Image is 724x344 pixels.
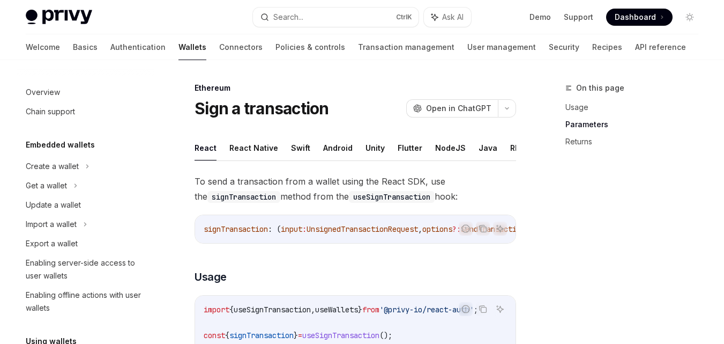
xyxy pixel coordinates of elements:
button: Unity [365,135,385,160]
a: Enabling server-side access to user wallets [17,253,154,286]
img: light logo [26,10,92,25]
div: Enabling server-side access to user wallets [26,257,148,282]
a: Recipes [592,34,622,60]
a: Export a wallet [17,234,154,253]
a: Update a wallet [17,195,154,215]
button: Android [323,135,353,160]
a: Policies & controls [275,34,345,60]
span: const [204,331,225,340]
div: Search... [273,11,303,24]
a: Transaction management [358,34,454,60]
span: : ( [268,224,281,234]
span: from [362,305,379,314]
div: Get a wallet [26,179,67,192]
span: Open in ChatGPT [426,103,491,114]
span: import [204,305,229,314]
div: Export a wallet [26,237,78,250]
span: useSignTransaction [234,305,311,314]
span: (); [379,331,392,340]
button: Search...CtrlK [253,8,419,27]
a: Security [549,34,579,60]
span: options [422,224,452,234]
button: Ask AI [493,222,507,236]
a: Support [564,12,593,23]
div: Overview [26,86,60,99]
span: Ctrl K [396,13,412,21]
a: Authentication [110,34,166,60]
span: = [298,331,302,340]
a: API reference [635,34,686,60]
button: Swift [291,135,310,160]
code: signTransaction [207,191,280,203]
span: ?: [452,224,461,234]
a: Overview [17,83,154,102]
button: Report incorrect code [459,302,473,316]
span: Ask AI [442,12,464,23]
button: React [195,135,217,160]
a: Connectors [219,34,263,60]
span: signTransaction [229,331,294,340]
span: useWallets [315,305,358,314]
div: Update a wallet [26,199,81,211]
span: '@privy-io/react-auth' [379,305,474,314]
div: Create a wallet [26,160,79,173]
span: : [302,224,307,234]
button: REST API [510,135,544,160]
div: Import a wallet [26,218,77,231]
button: Java [479,135,497,160]
a: Welcome [26,34,60,60]
span: , [418,224,422,234]
button: Ask AI [493,302,507,316]
span: signTransaction [204,224,268,234]
button: Toggle dark mode [681,9,698,26]
span: SendTransactionOptions [461,224,555,234]
span: { [229,305,234,314]
a: Returns [565,133,707,150]
button: Report incorrect code [459,222,473,236]
h5: Embedded wallets [26,138,95,151]
button: NodeJS [435,135,466,160]
a: User management [467,34,536,60]
span: UnsignedTransactionRequest [307,224,418,234]
a: Dashboard [606,9,673,26]
button: Flutter [398,135,422,160]
a: Wallets [178,34,206,60]
span: Usage [195,269,227,284]
a: Enabling offline actions with user wallets [17,286,154,318]
span: { [225,331,229,340]
a: Usage [565,99,707,116]
span: } [294,331,298,340]
a: Basics [73,34,98,60]
a: Chain support [17,102,154,121]
div: Ethereum [195,83,516,93]
span: ; [474,305,478,314]
span: useSignTransaction [302,331,379,340]
span: To send a transaction from a wallet using the React SDK, use the method from the hook: [195,174,516,204]
span: Dashboard [615,12,656,23]
code: useSignTransaction [349,191,435,203]
h1: Sign a transaction [195,99,329,118]
div: Chain support [26,105,75,118]
span: } [358,305,362,314]
button: Copy the contents from the code block [476,302,490,316]
button: Copy the contents from the code block [476,222,490,236]
a: Demo [529,12,551,23]
span: , [311,305,315,314]
div: Enabling offline actions with user wallets [26,289,148,314]
span: On this page [576,82,624,94]
span: input [281,224,302,234]
button: Open in ChatGPT [406,99,498,118]
button: React Native [229,135,278,160]
button: Ask AI [424,8,471,27]
a: Parameters [565,116,707,133]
